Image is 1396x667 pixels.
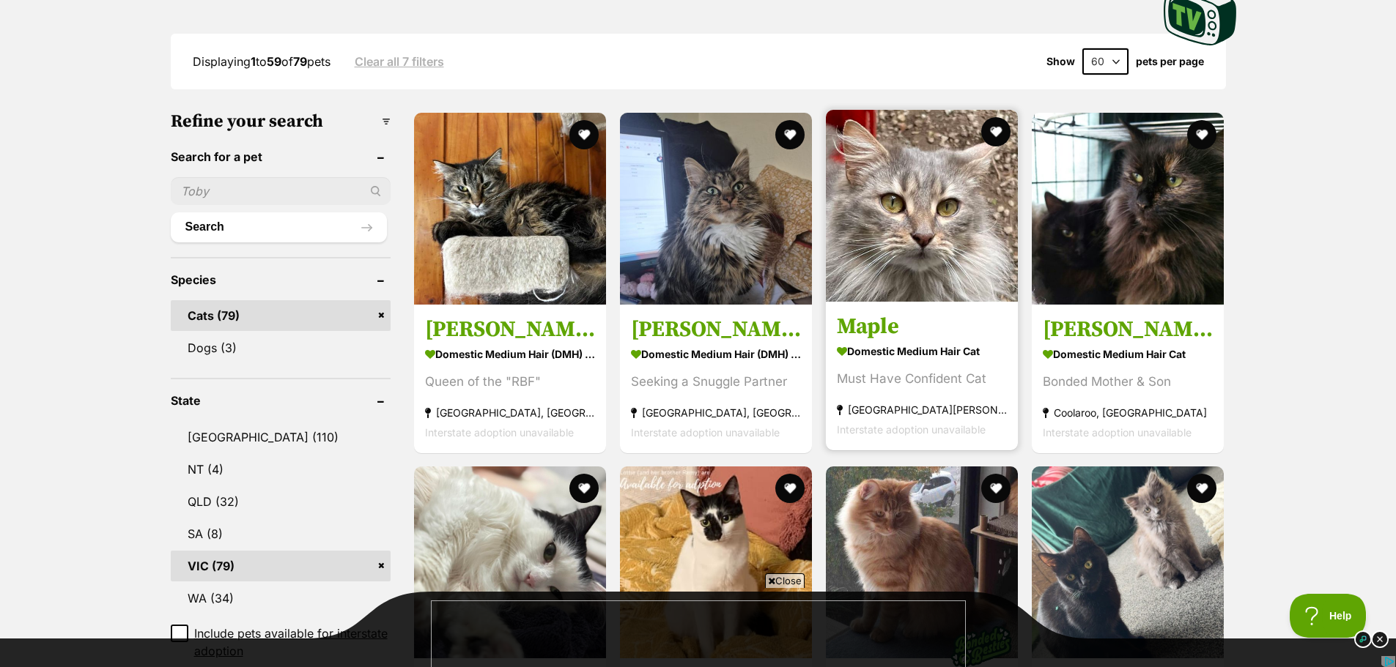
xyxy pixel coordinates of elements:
[569,474,599,503] button: favourite
[171,300,391,331] a: Cats (79)
[631,402,801,422] strong: [GEOGRAPHIC_DATA], [GEOGRAPHIC_DATA]
[569,120,599,149] button: favourite
[837,368,1007,388] div: Must Have Confident Cat
[171,518,391,549] a: SA (8)
[171,394,391,407] header: State
[826,466,1018,658] img: Laurel & Montana 🌸🌸 - Domestic Medium Hair Cat
[631,371,801,391] div: Seeking a Snuggle Partner
[171,212,387,242] button: Search
[1043,315,1213,343] h3: [PERSON_NAME] and [PERSON_NAME]❣️
[414,466,606,658] img: Mia 🌹 - Domestic Medium Hair (DMH) Cat
[171,273,391,286] header: Species
[425,343,595,364] strong: Domestic Medium Hair (DMH) Cat
[267,54,281,69] strong: 59
[837,422,986,435] span: Interstate adoption unavailable
[765,573,805,588] span: Close
[837,312,1007,340] h3: Maple
[1032,304,1224,452] a: [PERSON_NAME] and [PERSON_NAME]❣️ Domestic Medium Hair Cat Bonded Mother & Son Coolaroo, [GEOGRAP...
[981,474,1011,503] button: favourite
[355,55,444,68] a: Clear all 7 filters
[293,54,307,69] strong: 79
[171,422,391,452] a: [GEOGRAPHIC_DATA] (110)
[1188,474,1217,503] button: favourite
[826,301,1018,450] a: Maple Domestic Medium Hair Cat Must Have Confident Cat [GEOGRAPHIC_DATA][PERSON_NAME], [GEOGRAPHI...
[1136,56,1204,67] label: pets per page
[414,304,606,452] a: [PERSON_NAME] Domestic Medium Hair (DMH) Cat Queen of the "RBF" [GEOGRAPHIC_DATA], [GEOGRAPHIC_DA...
[1043,371,1213,391] div: Bonded Mother & Son
[171,583,391,614] a: WA (34)
[171,486,391,517] a: QLD (32)
[631,343,801,364] strong: Domestic Medium Hair (DMH) Cat
[775,120,805,149] button: favourite
[171,454,391,485] a: NT (4)
[826,110,1018,302] img: Maple - Domestic Medium Hair Cat
[251,54,256,69] strong: 1
[775,474,805,503] button: favourite
[1046,56,1075,67] span: Show
[1371,630,1389,648] img: close_dark.svg
[425,425,574,438] span: Interstate adoption unavailable
[1043,402,1213,422] strong: Coolaroo, [GEOGRAPHIC_DATA]
[620,466,812,658] img: Lottie - Domestic Medium Hair Cat
[1043,425,1192,438] span: Interstate adoption unavailable
[425,315,595,343] h3: [PERSON_NAME]
[1354,630,1372,648] img: info_dark.svg
[620,304,812,452] a: [PERSON_NAME] Domestic Medium Hair (DMH) Cat Seeking a Snuggle Partner [GEOGRAPHIC_DATA], [GEOGRA...
[171,551,391,581] a: VIC (79)
[171,150,391,163] header: Search for a pet
[981,117,1011,146] button: favourite
[631,425,780,438] span: Interstate adoption unavailable
[837,340,1007,361] strong: Domestic Medium Hair Cat
[425,371,595,391] div: Queen of the "RBF"
[414,113,606,305] img: Chloe - Domestic Medium Hair (DMH) Cat
[1043,343,1213,364] strong: Domestic Medium Hair Cat
[171,111,391,132] h3: Refine your search
[1032,466,1224,658] img: Lenny & Stormy - Domestic Short Hair (DSH) Cat
[837,399,1007,419] strong: [GEOGRAPHIC_DATA][PERSON_NAME], [GEOGRAPHIC_DATA]
[171,177,391,205] input: Toby
[631,315,801,343] h3: [PERSON_NAME]
[171,332,391,363] a: Dogs (3)
[620,113,812,305] img: Cynthia - Domestic Medium Hair (DMH) Cat
[1188,120,1217,149] button: favourite
[193,54,330,69] span: Displaying to of pets
[425,402,595,422] strong: [GEOGRAPHIC_DATA], [GEOGRAPHIC_DATA]
[1032,113,1224,305] img: Mariska and Antoni ❣️❣️ - Domestic Medium Hair Cat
